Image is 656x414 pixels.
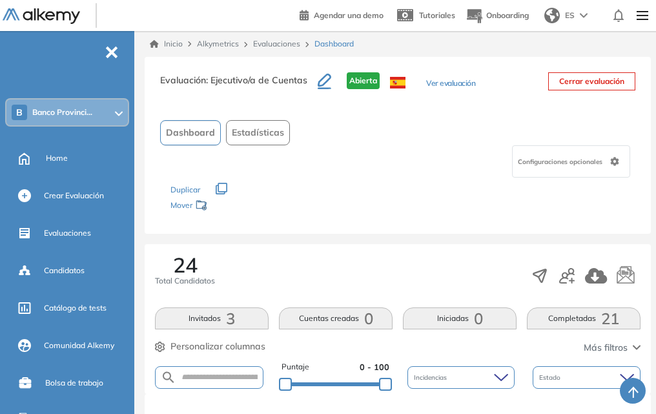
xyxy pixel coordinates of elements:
[419,10,455,20] span: Tutoriales
[580,13,588,18] img: arrow
[44,227,91,239] span: Evaluaciones
[407,366,515,389] div: Incidencias
[512,145,630,178] div: Configuraciones opcionales
[584,341,628,355] span: Más filtros
[518,157,605,167] span: Configuraciones opcionales
[314,10,384,20] span: Agendar una demo
[170,340,265,353] span: Personalizar columnas
[403,307,517,329] button: Iniciadas0
[170,194,300,218] div: Mover
[150,38,183,50] a: Inicio
[466,2,529,30] button: Onboarding
[347,72,380,89] span: Abierta
[173,254,198,275] span: 24
[426,78,475,91] button: Ver evaluación
[390,77,405,88] img: ESP
[45,377,103,389] span: Bolsa de trabajo
[527,307,641,329] button: Completadas21
[44,302,107,314] span: Catálogo de tests
[584,341,641,355] button: Más filtros
[170,185,200,194] span: Duplicar
[155,275,215,287] span: Total Candidatos
[544,8,560,23] img: world
[533,366,641,389] div: Estado
[206,74,307,86] span: : Ejecutivo/a de Cuentas
[166,126,215,140] span: Dashboard
[565,10,575,21] span: ES
[360,361,389,373] span: 0 - 100
[44,265,85,276] span: Candidatos
[253,39,300,48] a: Evaluaciones
[160,72,318,99] h3: Evaluación
[282,361,309,373] span: Puntaje
[232,126,284,140] span: Estadísticas
[197,39,239,48] span: Alkymetrics
[300,6,384,22] a: Agendar una demo
[155,307,269,329] button: Invitados3
[548,72,635,90] button: Cerrar evaluación
[314,38,354,50] span: Dashboard
[161,369,176,386] img: SEARCH_ALT
[226,120,290,145] button: Estadísticas
[16,107,23,118] span: B
[486,10,529,20] span: Onboarding
[44,190,104,202] span: Crear Evaluación
[44,340,114,351] span: Comunidad Alkemy
[160,120,221,145] button: Dashboard
[414,373,449,382] span: Incidencias
[46,152,68,164] span: Home
[32,107,92,118] span: Banco Provinci...
[155,340,265,353] button: Personalizar columnas
[3,8,80,25] img: Logo
[631,3,653,28] img: Menu
[539,373,563,382] span: Estado
[279,307,393,329] button: Cuentas creadas0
